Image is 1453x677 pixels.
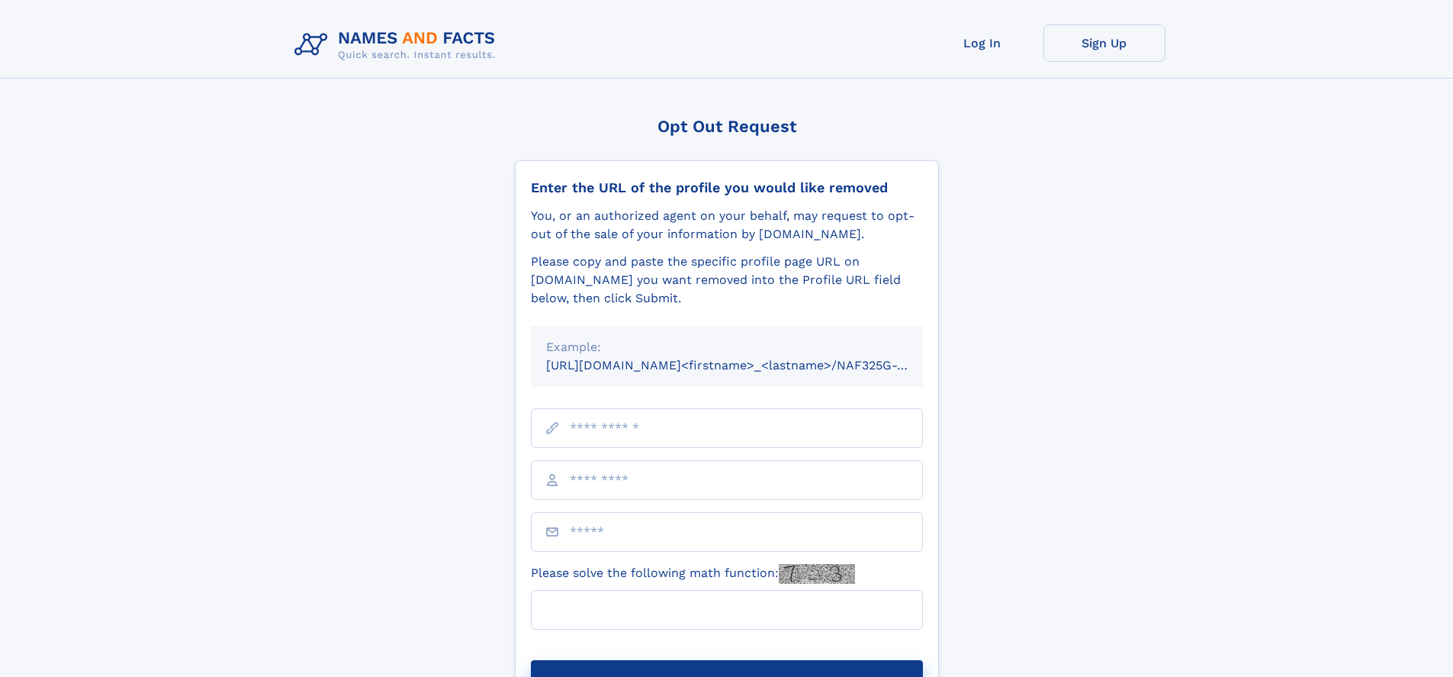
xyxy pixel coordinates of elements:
[1043,24,1165,62] a: Sign Up
[546,338,908,356] div: Example:
[921,24,1043,62] a: Log In
[531,253,923,308] div: Please copy and paste the specific profile page URL on [DOMAIN_NAME] you want removed into the Pr...
[288,24,508,66] img: Logo Names and Facts
[531,207,923,243] div: You, or an authorized agent on your behalf, may request to opt-out of the sale of your informatio...
[546,358,952,372] small: [URL][DOMAIN_NAME]<firstname>_<lastname>/NAF325G-xxxxxxxx
[531,564,855,584] label: Please solve the following math function:
[531,179,923,196] div: Enter the URL of the profile you would like removed
[515,117,939,136] div: Opt Out Request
